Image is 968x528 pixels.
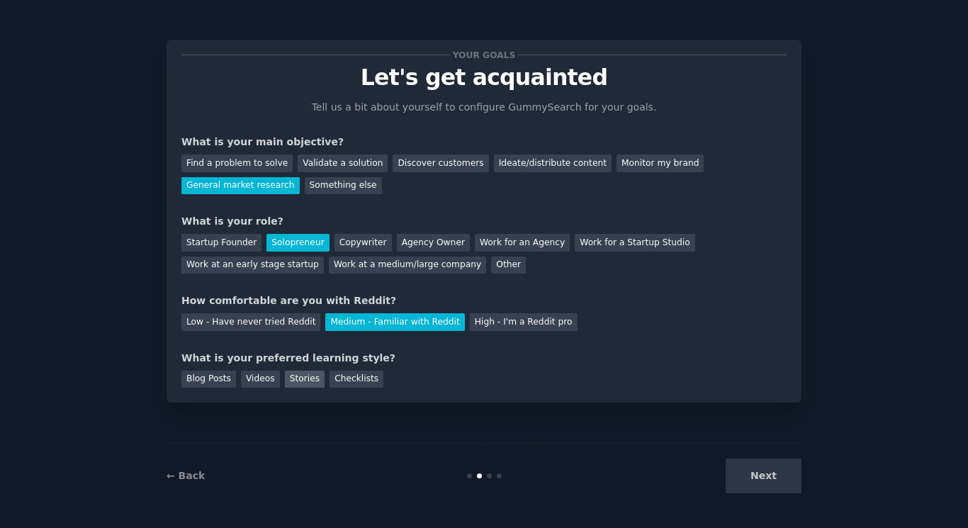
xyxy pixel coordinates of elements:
[397,234,470,252] div: Agency Owner
[181,177,300,195] div: General market research
[491,257,526,274] div: Other
[285,371,325,388] div: Stories
[241,371,280,388] div: Videos
[266,234,329,252] div: Solopreneur
[305,177,382,195] div: Something else
[329,257,486,274] div: Work at a medium/large company
[181,65,787,90] p: Let's get acquainted
[450,47,518,62] span: Your goals
[617,155,704,172] div: Monitor my brand
[475,234,570,252] div: Work for an Agency
[181,257,324,274] div: Work at an early stage startup
[325,313,464,331] div: Medium - Familiar with Reddit
[181,234,261,252] div: Startup Founder
[334,234,392,252] div: Copywriter
[181,135,787,150] div: What is your main objective?
[575,234,694,252] div: Work for a Startup Studio
[181,371,236,388] div: Blog Posts
[298,155,388,172] div: Validate a solution
[181,313,320,331] div: Low - Have never tried Reddit
[167,470,205,481] a: ← Back
[330,371,383,388] div: Checklists
[181,351,787,366] div: What is your preferred learning style?
[181,214,787,229] div: What is your role?
[393,155,488,172] div: Discover customers
[494,155,612,172] div: Ideate/distribute content
[305,100,663,115] p: Tell us a bit about yourself to configure GummySearch for your goals.
[470,313,578,331] div: High - I'm a Reddit pro
[181,155,293,172] div: Find a problem to solve
[181,293,787,308] div: How comfortable are you with Reddit?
